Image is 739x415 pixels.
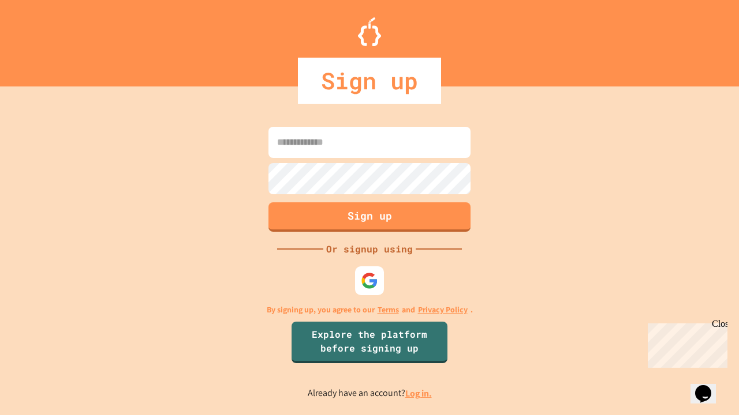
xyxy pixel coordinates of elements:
[691,369,727,403] iframe: chat widget
[405,387,432,399] a: Log in.
[643,319,727,368] iframe: chat widget
[268,202,471,232] button: Sign up
[308,386,432,401] p: Already have an account?
[358,17,381,46] img: Logo.svg
[361,272,378,289] img: google-icon.svg
[292,322,447,363] a: Explore the platform before signing up
[267,304,473,316] p: By signing up, you agree to our and .
[323,242,416,256] div: Or signup using
[298,58,441,104] div: Sign up
[418,304,468,316] a: Privacy Policy
[378,304,399,316] a: Terms
[5,5,80,73] div: Chat with us now!Close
